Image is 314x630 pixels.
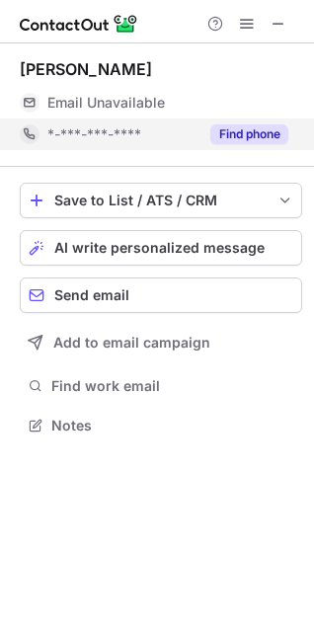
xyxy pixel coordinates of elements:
img: ContactOut v5.3.10 [20,12,138,36]
button: Find work email [20,372,302,400]
span: Send email [54,287,129,303]
button: Add to email campaign [20,325,302,360]
div: Save to List / ATS / CRM [54,193,268,208]
button: Reveal Button [210,124,288,144]
div: [PERSON_NAME] [20,59,152,79]
span: AI write personalized message [54,240,265,256]
span: Email Unavailable [47,94,165,112]
span: Add to email campaign [53,335,210,351]
button: save-profile-one-click [20,183,302,218]
span: Notes [51,417,294,434]
button: Send email [20,277,302,313]
button: Notes [20,412,302,439]
span: Find work email [51,377,294,395]
button: AI write personalized message [20,230,302,266]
